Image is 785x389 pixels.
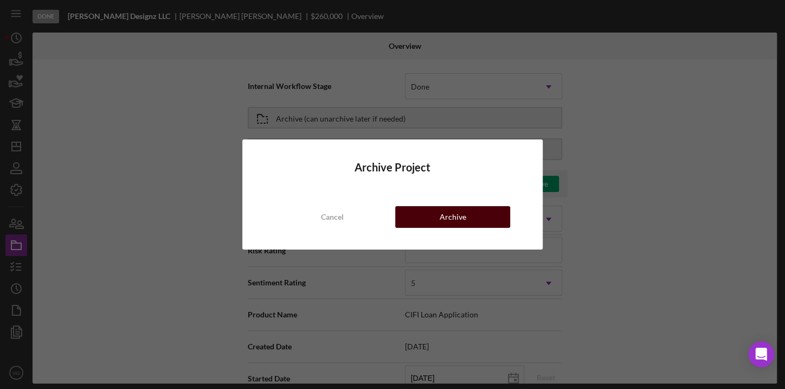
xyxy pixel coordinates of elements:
[748,341,774,367] div: Open Intercom Messenger
[395,206,510,228] button: Archive
[275,206,390,228] button: Cancel
[440,206,466,228] div: Archive
[321,206,344,228] div: Cancel
[275,161,510,174] h4: Archive Project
